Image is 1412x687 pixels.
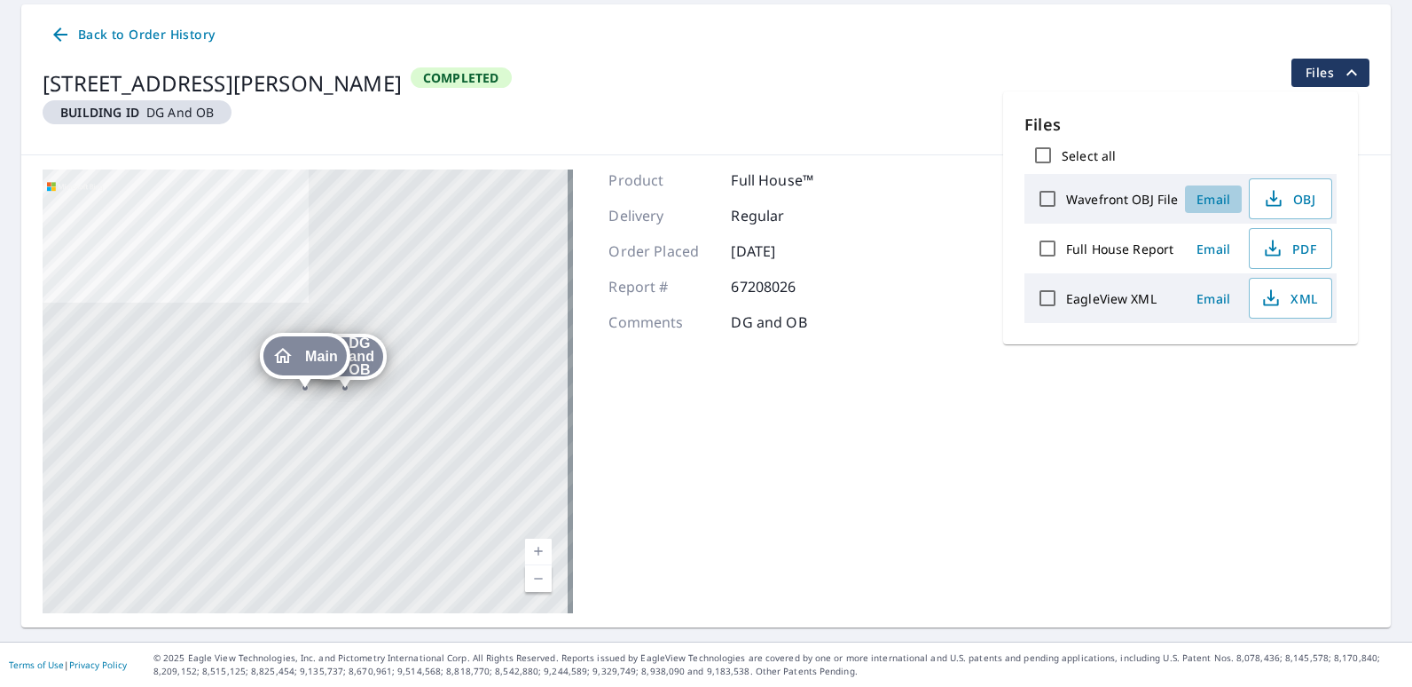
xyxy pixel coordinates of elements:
button: Email [1185,235,1242,263]
span: OBJ [1260,188,1317,209]
button: Email [1185,186,1242,213]
p: | [9,659,127,670]
p: DG and OB [731,312,837,333]
span: Main [305,350,338,363]
button: Email [1185,285,1242,312]
span: Email [1192,241,1235,257]
p: Product [608,170,715,191]
button: PDF [1249,228,1332,269]
span: XML [1260,288,1317,309]
p: Order Placed [608,241,715,262]
p: [DATE] [731,241,837,262]
p: 67208026 [731,276,837,297]
p: Files [1024,113,1337,137]
a: Privacy Policy [69,659,127,671]
p: Comments [608,312,715,333]
p: © 2025 Eagle View Technologies, Inc. and Pictometry International Corp. All Rights Reserved. Repo... [153,651,1403,678]
label: Wavefront OBJ File [1066,191,1178,208]
span: Files [1306,62,1362,83]
button: OBJ [1249,178,1332,219]
label: Full House Report [1066,241,1173,257]
button: filesDropdownBtn-67208026 [1290,59,1369,87]
a: Current Level 17, Zoom In [525,539,552,565]
em: Building ID [60,104,139,121]
a: Back to Order History [43,19,222,51]
p: Delivery [608,205,715,226]
span: DG and OB [50,104,224,121]
a: Terms of Use [9,659,64,671]
label: Select all [1062,147,1116,164]
div: Dropped pin, building Main, Residential property, 1072 Quail St Braham, MN 55006 [260,333,350,388]
span: Email [1192,191,1235,208]
span: Completed [412,69,510,86]
span: Email [1192,290,1235,307]
div: Dropped pin, building DG and OB , Residential property, 1072 Quail St Braham, MN 55006 [303,334,387,389]
span: Back to Order History [50,24,215,46]
div: [STREET_ADDRESS][PERSON_NAME] [43,67,402,99]
span: DG and OB [349,336,374,376]
button: XML [1249,278,1332,319]
p: Report # [608,276,715,297]
p: Regular [731,205,837,226]
span: PDF [1260,238,1317,259]
label: EagleView XML [1066,290,1157,307]
p: Full House™ [731,170,837,191]
a: Current Level 17, Zoom Out [525,565,552,592]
